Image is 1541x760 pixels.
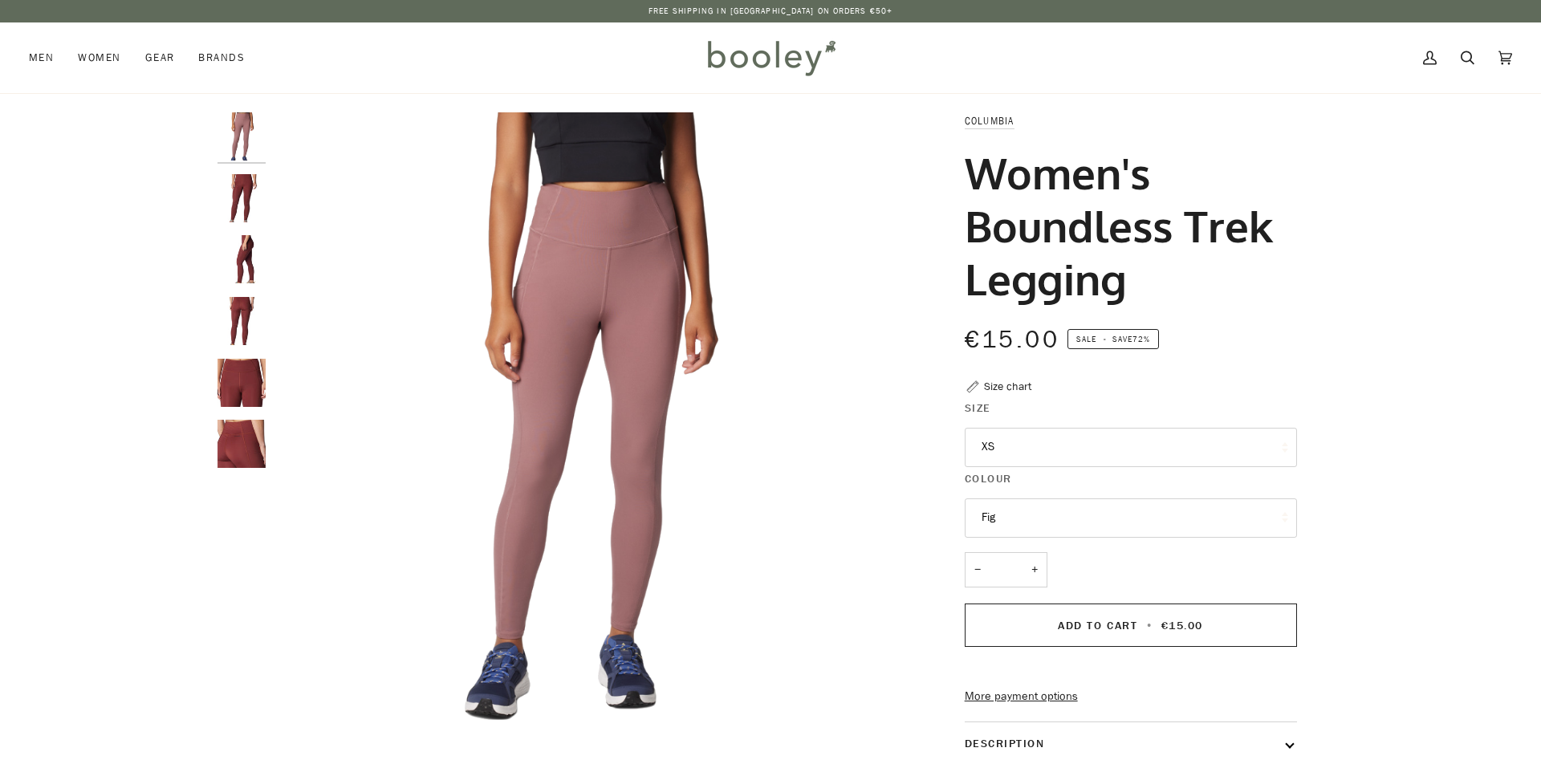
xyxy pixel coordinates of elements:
[965,400,991,417] span: Size
[66,22,132,93] a: Women
[218,297,266,345] img: Columbia Women's Boundless Trek Legging Spice - Booley Galway
[984,378,1031,395] div: Size chart
[965,498,1297,538] button: Fig
[218,174,266,222] img: Columbia Women's Boundless Trek Legging Spice - Booley Galway
[218,359,266,407] img: Columbia Women's Boundless Trek Legging Spice - Booley Galway
[965,428,1297,467] button: XS
[133,22,187,93] a: Gear
[965,323,1059,356] span: €15.00
[1161,618,1203,633] span: €15.00
[965,146,1285,305] h1: Women's Boundless Trek Legging
[274,112,909,747] img: Columbia Women&#39;s Boundless Trek Legging Fig - Booley Galway
[29,22,66,93] a: Men
[1099,333,1112,345] em: •
[1076,333,1096,345] span: Sale
[186,22,257,93] a: Brands
[649,5,892,18] p: Free Shipping in [GEOGRAPHIC_DATA] on Orders €50+
[965,552,990,588] button: −
[198,50,245,66] span: Brands
[1142,618,1157,633] span: •
[218,112,266,161] img: Columbia Women's Boundless Trek Legging Fig - Booley Galway
[78,50,120,66] span: Women
[29,50,54,66] span: Men
[1058,618,1137,633] span: Add to Cart
[274,112,909,747] div: Columbia Women's Boundless Trek Legging Fig - Booley Galway
[965,604,1297,647] button: Add to Cart • €15.00
[1067,329,1159,350] span: Save
[701,35,841,81] img: Booley
[145,50,175,66] span: Gear
[218,235,266,283] img: Columbia Women's Boundless Trek Legging Spice - Booley Galway
[965,470,1012,487] span: Colour
[1022,552,1047,588] button: +
[965,552,1047,588] input: Quantity
[965,114,1014,128] a: Columbia
[965,688,1297,705] a: More payment options
[1132,333,1150,345] span: 72%
[218,420,266,468] img: Columbia Women's Boundless Trek Legging Spice - Booley Galway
